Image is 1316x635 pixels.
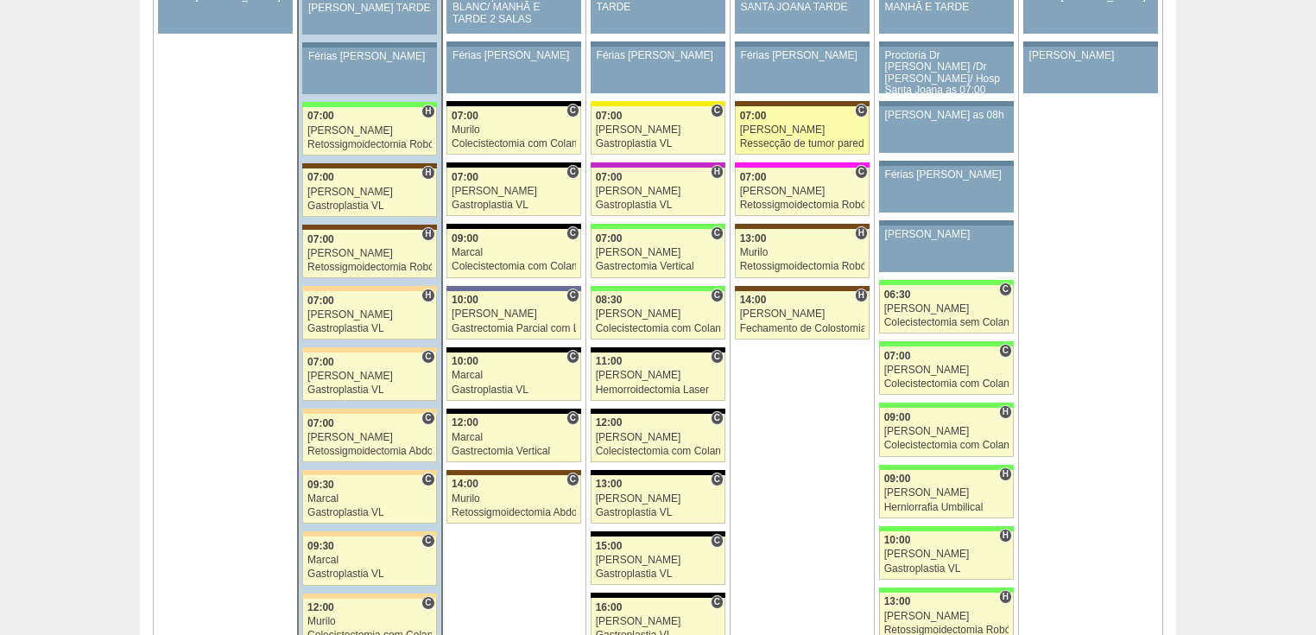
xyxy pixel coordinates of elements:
[999,344,1012,358] span: Consultório
[452,323,576,334] div: Gastrectomia Parcial com Linfadenectomia
[740,232,767,244] span: 13:00
[446,291,581,340] a: C 10:00 [PERSON_NAME] Gastrectomia Parcial com Linfadenectomia
[711,350,724,364] span: Consultório
[591,224,725,229] div: Key: Brasil
[735,291,870,340] a: H 14:00 [PERSON_NAME] Fechamento de Colostomia ou Enterostomia
[596,540,623,552] span: 15:00
[884,289,911,301] span: 06:30
[596,446,721,457] div: Colecistectomia com Colangiografia VL
[307,432,432,443] div: [PERSON_NAME]
[307,248,432,259] div: [PERSON_NAME]
[596,186,721,197] div: [PERSON_NAME]
[711,289,724,302] span: Consultório
[711,165,724,179] span: Hospital
[302,414,436,462] a: C 07:00 [PERSON_NAME] Retossigmoidectomia Abdominal VL
[307,110,334,122] span: 07:00
[884,549,1009,560] div: [PERSON_NAME]
[999,467,1012,481] span: Hospital
[741,50,864,61] div: Férias [PERSON_NAME]
[452,355,478,367] span: 10:00
[307,356,334,368] span: 07:00
[884,350,911,362] span: 07:00
[884,563,1009,575] div: Gastroplastia VL
[596,370,721,381] div: [PERSON_NAME]
[591,106,725,155] a: C 07:00 [PERSON_NAME] Gastroplastia VL
[855,104,868,117] span: Consultório
[446,414,581,462] a: C 12:00 Marcal Gastrectomia Vertical
[885,229,1009,240] div: [PERSON_NAME]
[596,124,721,136] div: [PERSON_NAME]
[591,41,725,47] div: Key: Aviso
[591,286,725,291] div: Key: Brasil
[596,138,721,149] div: Gastroplastia VL
[884,303,1009,314] div: [PERSON_NAME]
[735,286,870,291] div: Key: Santa Joana
[711,226,724,240] span: Consultório
[591,414,725,462] a: C 12:00 [PERSON_NAME] Colecistectomia com Colangiografia VL
[421,596,434,610] span: Consultório
[446,47,581,93] a: Férias [PERSON_NAME]
[1029,50,1153,61] div: [PERSON_NAME]
[740,247,865,258] div: Murilo
[596,232,623,244] span: 07:00
[591,409,725,414] div: Key: Blanc
[302,225,436,230] div: Key: Santa Joana
[452,478,478,490] span: 14:00
[879,346,1014,395] a: C 07:00 [PERSON_NAME] Colecistectomia com Colangiografia VL
[596,384,721,396] div: Hemorroidectomia Laser
[591,475,725,524] a: C 13:00 [PERSON_NAME] Gastroplastia VL
[740,171,767,183] span: 07:00
[711,473,724,486] span: Consultório
[879,220,1014,225] div: Key: Aviso
[884,317,1009,328] div: Colecistectomia sem Colangiografia VL
[566,350,579,364] span: Consultório
[596,355,623,367] span: 11:00
[452,110,478,122] span: 07:00
[591,291,725,340] a: C 08:30 [PERSON_NAME] Colecistectomia com Colangiografia VL
[596,110,623,122] span: 07:00
[307,200,432,212] div: Gastroplastia VL
[302,107,436,156] a: H 07:00 [PERSON_NAME] Retossigmoidectomia Robótica
[302,475,436,524] a: C 09:30 Marcal Gastroplastia VL
[735,224,870,229] div: Key: Santa Joana
[446,409,581,414] div: Key: Blanc
[302,102,436,107] div: Key: Brasil
[452,294,478,306] span: 10:00
[711,104,724,117] span: Consultório
[452,200,576,211] div: Gastroplastia VL
[999,529,1012,543] span: Hospital
[884,440,1009,451] div: Colecistectomia com Colangiografia VL
[302,470,436,475] div: Key: Bartira
[740,323,865,334] div: Fechamento de Colostomia ou Enterostomia
[740,110,767,122] span: 07:00
[591,470,725,475] div: Key: Blanc
[879,465,1014,470] div: Key: Brasil
[446,352,581,401] a: C 10:00 Marcal Gastroplastia VL
[446,41,581,47] div: Key: Aviso
[596,308,721,320] div: [PERSON_NAME]
[421,105,434,118] span: Hospital
[735,162,870,168] div: Key: Pro Matre
[879,470,1014,518] a: H 09:00 [PERSON_NAME] Herniorrafia Umbilical
[307,323,432,334] div: Gastroplastia VL
[884,487,1009,498] div: [PERSON_NAME]
[452,384,576,396] div: Gastroplastia VL
[596,555,721,566] div: [PERSON_NAME]
[302,347,436,352] div: Key: Bartira
[740,261,865,272] div: Retossigmoidectomia Robótica
[452,232,478,244] span: 09:00
[307,616,432,627] div: Murilo
[596,323,721,334] div: Colecistectomia com Colangiografia VL
[446,168,581,216] a: C 07:00 [PERSON_NAME] Gastroplastia VL
[452,507,576,518] div: Retossigmoidectomia Abdominal VL
[884,378,1009,390] div: Colecistectomia com Colangiografia VL
[596,200,721,211] div: Gastroplastia VL
[307,555,432,566] div: Marcal
[885,110,1009,121] div: [PERSON_NAME] as 08h
[885,169,1009,181] div: Férias [PERSON_NAME]
[452,432,576,443] div: Marcal
[879,285,1014,333] a: C 06:30 [PERSON_NAME] Colecistectomia sem Colangiografia VL
[591,347,725,352] div: Key: Blanc
[879,531,1014,580] a: H 10:00 [PERSON_NAME] Gastroplastia VL
[446,162,581,168] div: Key: Blanc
